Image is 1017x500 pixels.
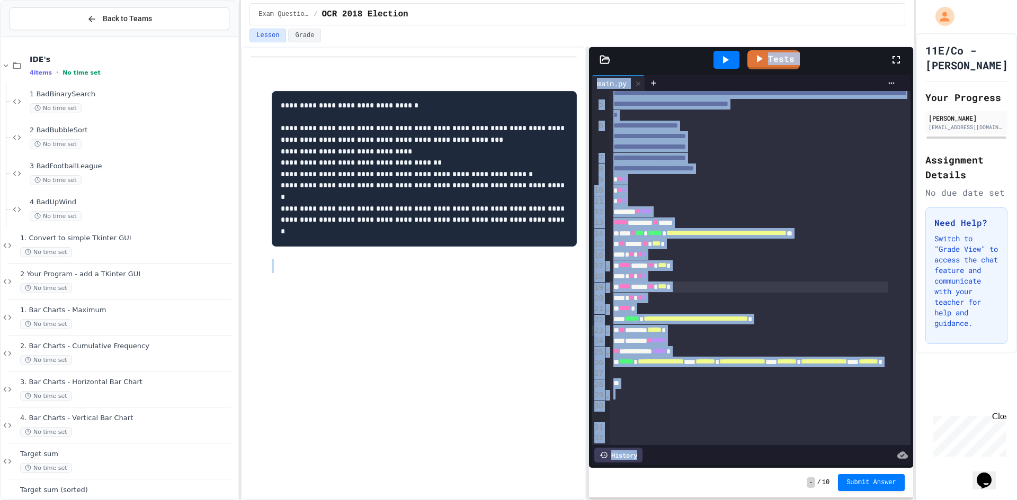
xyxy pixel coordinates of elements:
span: Fold line [605,326,610,334]
div: 27 [592,368,605,379]
button: Grade [288,29,321,42]
span: - [807,477,815,488]
span: Fold line [605,261,610,270]
button: Submit Answer [838,474,905,491]
span: No time set [20,247,72,257]
span: No time set [30,211,82,221]
span: Submit Answer [846,478,896,487]
span: Exam Questions [258,10,309,19]
div: 22 [592,315,605,325]
div: 7 [592,153,605,163]
span: No time set [63,69,101,76]
div: 20 [592,293,605,304]
span: No time set [20,391,72,401]
span: Back to Teams [103,13,152,24]
div: 30 [592,401,605,423]
span: Fold line [605,305,610,313]
div: 5 [592,99,605,121]
div: 6 [592,121,605,153]
span: No time set [30,103,82,113]
p: Switch to "Grade View" to access the chat feature and communicate with your teacher for help and ... [934,233,998,329]
div: main.py [592,78,632,89]
div: 16 [592,250,605,261]
div: 17 [592,261,605,271]
div: 29 [592,390,605,401]
div: 9 [592,175,605,185]
span: No time set [20,355,72,365]
span: OCR 2018 Election [322,8,408,21]
div: main.py [592,75,645,91]
span: No time set [30,139,82,149]
span: Fold line [605,283,610,292]
a: Tests [747,50,800,69]
span: 4 items [30,69,52,76]
span: Fold line [605,348,610,356]
span: 2. Bar Charts - Cumulative Frequency [20,342,236,351]
div: [EMAIL_ADDRESS][DOMAIN_NAME] [929,123,1004,131]
span: 3 BadFootballLeague [30,162,236,171]
span: 2 BadBubbleSort [30,126,236,135]
button: Lesson [249,29,286,42]
div: 31 [592,422,605,433]
span: 2 Your Program - add a TKinter GUI [20,270,236,279]
iframe: chat widget [973,458,1006,489]
h3: Need Help? [934,216,998,229]
div: 25 [592,347,605,358]
span: Target sum [20,450,236,459]
div: 28 [592,379,605,390]
iframe: chat widget [929,412,1006,457]
div: 10 [592,185,605,196]
div: 32 [592,433,605,443]
span: Target sum (sorted) [20,486,236,495]
span: No time set [30,175,82,185]
span: 3. Bar Charts - Horizontal Bar Chart [20,378,236,387]
span: 1 BadBinarySearch [30,90,236,99]
span: / [314,10,317,19]
div: 21 [592,304,605,314]
div: 8 [592,164,605,175]
div: My Account [924,4,957,29]
span: 4. Bar Charts - Vertical Bar Chart [20,414,236,423]
div: 12 [592,207,605,217]
div: 15 [592,239,605,250]
span: 1. Bar Charts - Maximum [20,306,236,315]
span: • [56,68,58,77]
span: No time set [20,283,72,293]
div: 24 [592,336,605,347]
div: [PERSON_NAME] [929,113,1004,123]
div: 26 [592,358,605,368]
span: No time set [20,427,72,437]
h1: 11E/Co - [PERSON_NAME] [925,43,1008,72]
span: 4 BadUpWind [30,198,236,207]
div: No due date set [925,186,1007,199]
div: 13 [592,217,605,228]
span: Fold line [605,390,610,399]
h2: Assignment Details [925,152,1007,182]
span: No time set [20,319,72,329]
h2: Your Progress [925,90,1007,105]
span: No time set [20,463,72,473]
div: Chat with us now!Close [4,4,73,67]
span: 1. Convert to simple Tkinter GUI [20,234,236,243]
div: 14 [592,229,605,239]
span: IDE's [30,54,236,64]
button: Back to Teams [10,7,229,30]
div: 11 [592,196,605,207]
span: 10 [822,478,829,487]
div: History [594,448,643,462]
span: / [817,478,821,487]
div: 23 [592,325,605,336]
div: 18 [592,271,605,282]
div: 19 [592,283,605,293]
